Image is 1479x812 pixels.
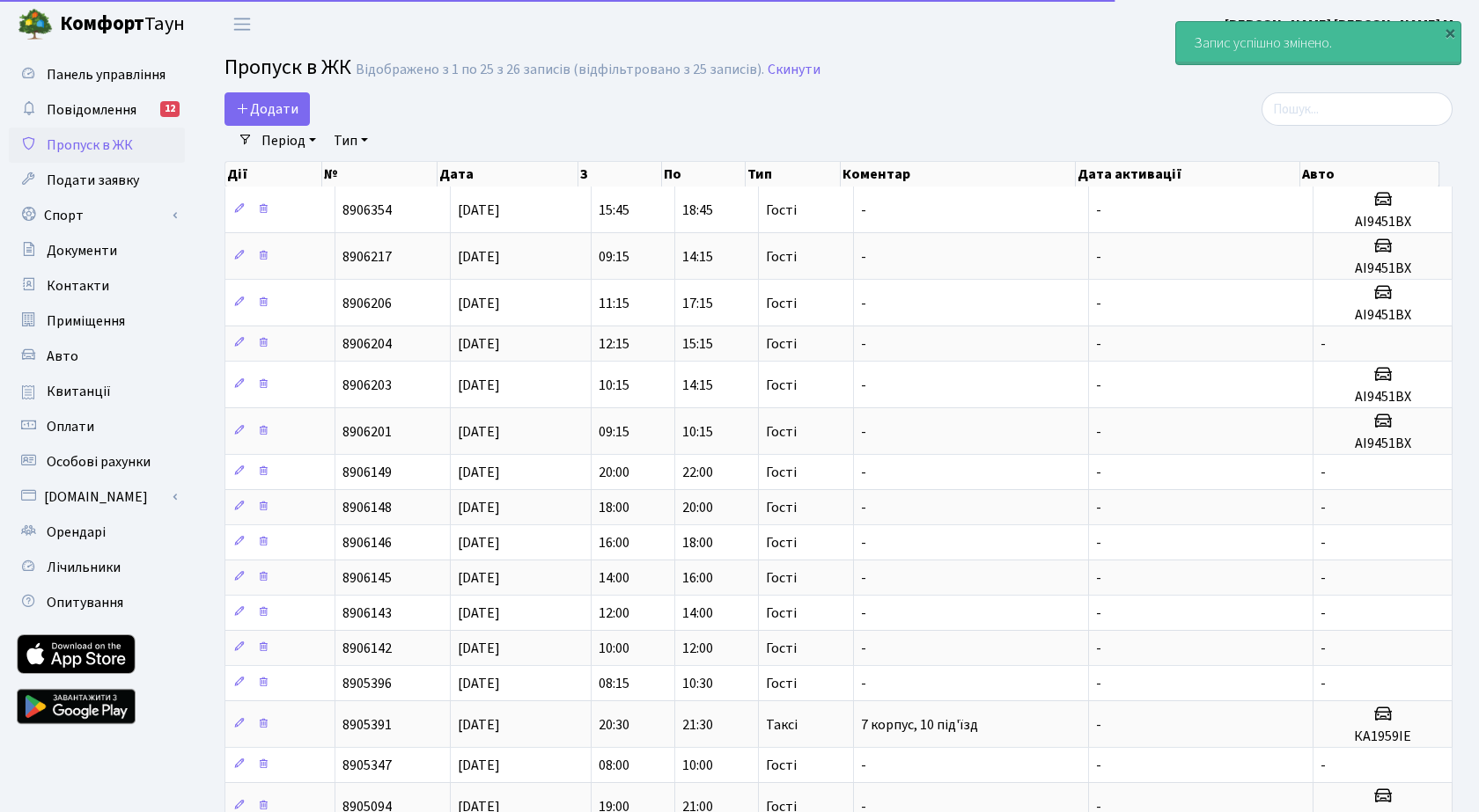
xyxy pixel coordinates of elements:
[47,347,78,366] span: Авто
[47,100,136,120] span: Повідомлення
[458,498,500,517] span: [DATE]
[1321,214,1445,230] h5: АІ9451ВХ
[1096,568,1101,588] span: -
[599,247,629,267] span: 09:15
[236,99,298,119] span: Додати
[9,92,185,128] a: Повідомлення12
[342,422,392,442] span: 8906201
[342,294,392,313] span: 8906206
[766,677,797,691] span: Гості
[9,339,185,374] a: Авто
[458,533,500,552] span: [DATE]
[599,533,629,552] span: 16:00
[342,533,392,552] span: 8906146
[1096,201,1101,220] span: -
[861,604,866,623] span: -
[60,10,185,40] span: Таун
[224,52,351,83] span: Пропуск в ЖК
[1096,376,1101,395] span: -
[327,126,375,156] a: Тип
[9,409,185,444] a: Оплати
[9,268,185,304] a: Контакти
[47,523,106,542] span: Орендарі
[1096,247,1101,267] span: -
[682,604,713,623] span: 14:00
[1096,756,1101,775] span: -
[47,171,139,190] span: Подати заявку
[662,162,746,187] th: По
[1321,756,1326,775] span: -
[9,585,185,620] a: Опитування
[1076,162,1300,187] th: Дата активації
[1321,498,1326,517] span: -
[682,756,713,775] span: 10:00
[342,604,392,623] span: 8906143
[861,533,866,552] span: -
[768,62,820,78] a: Скинути
[9,479,185,515] a: [DOMAIN_NAME]
[9,163,185,198] a: Подати заявку
[682,294,713,313] span: 17:15
[1321,728,1445,745] h5: КА1959ІЕ
[682,201,713,220] span: 18:45
[1321,604,1326,623] span: -
[599,463,629,482] span: 20:00
[599,294,629,313] span: 11:15
[224,92,310,126] a: Додати
[9,198,185,233] a: Спорт
[682,247,713,267] span: 14:15
[1321,389,1445,406] h5: АІ9451ВХ
[861,376,866,395] span: -
[1321,260,1445,277] h5: АІ9451ВХ
[356,62,764,78] div: Відображено з 1 по 25 з 26 записів (відфільтровано з 25 записів).
[1321,533,1326,552] span: -
[599,376,629,395] span: 10:15
[342,674,392,693] span: 8905396
[599,422,629,442] span: 09:15
[458,568,500,588] span: [DATE]
[1096,639,1101,658] span: -
[9,550,185,585] a: Лічильники
[766,203,797,217] span: Гості
[766,718,798,732] span: Таксі
[342,463,392,482] span: 8906149
[47,65,166,84] span: Панель управління
[766,296,797,311] span: Гості
[47,311,125,331] span: Приміщення
[458,674,500,693] span: [DATE]
[458,463,500,482] span: [DATE]
[47,452,151,472] span: Особові рахунки
[599,715,629,735] span: 20:30
[766,425,797,439] span: Гості
[578,162,662,187] th: З
[766,606,797,620] span: Гості
[1321,674,1326,693] span: -
[458,201,500,220] span: [DATE]
[766,465,797,479] span: Гості
[682,334,713,354] span: 15:15
[9,515,185,550] a: Орендарі
[861,422,866,442] span: -
[1321,639,1326,658] span: -
[220,10,264,39] button: Переключити навігацію
[342,498,392,517] span: 8906148
[861,334,866,354] span: -
[458,422,500,442] span: [DATE]
[342,201,392,220] span: 8906354
[458,294,500,313] span: [DATE]
[766,641,797,655] span: Гості
[47,417,94,436] span: Оплати
[47,382,111,401] span: Квитанції
[861,201,866,220] span: -
[682,568,713,588] span: 16:00
[225,162,322,187] th: Дії
[599,756,629,775] span: 08:00
[18,7,53,42] img: logo.png
[1321,463,1326,482] span: -
[458,756,500,775] span: [DATE]
[438,162,578,187] th: Дата
[861,674,866,693] span: -
[458,715,500,735] span: [DATE]
[1096,463,1101,482] span: -
[1225,15,1458,34] b: [PERSON_NAME] [PERSON_NAME] М.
